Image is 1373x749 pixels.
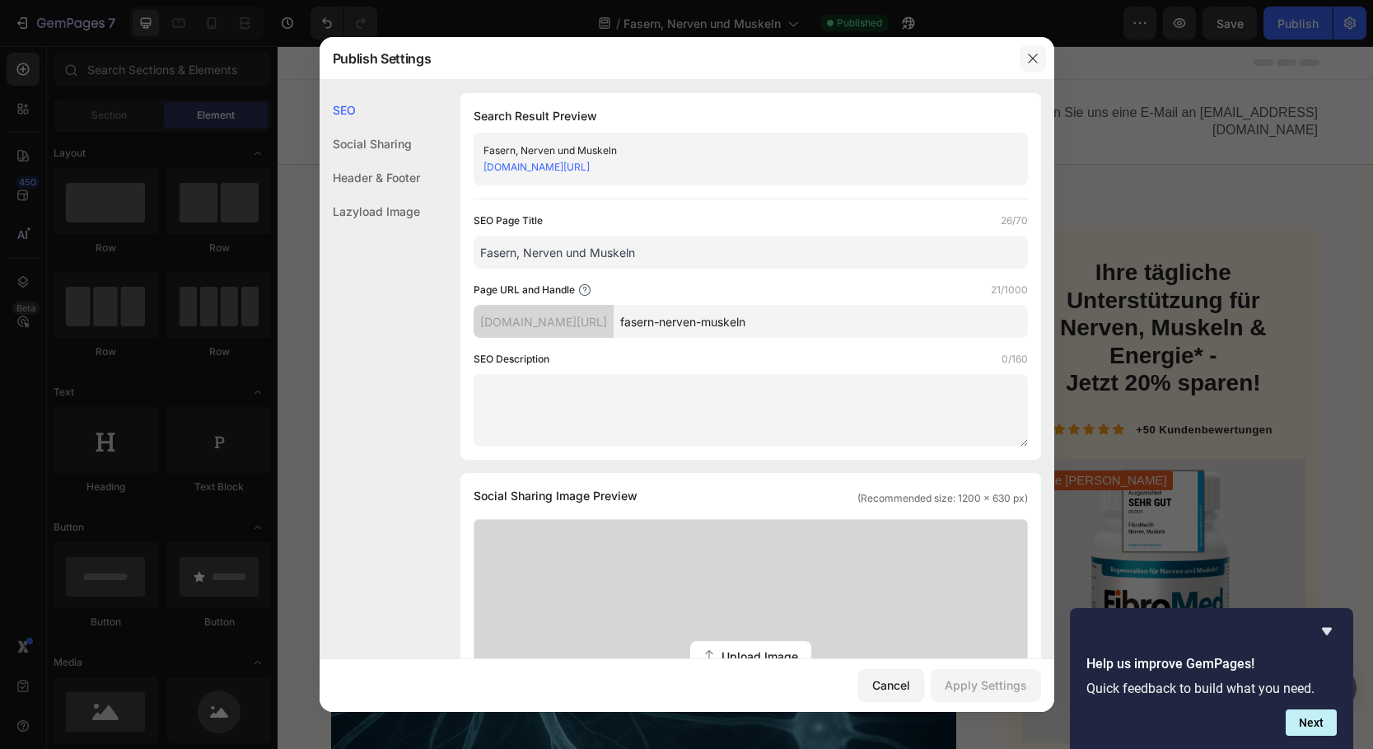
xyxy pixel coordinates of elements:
p: [DATE] von [PERSON_NAME] [124,390,302,407]
label: SEO Description [474,351,549,367]
button: Hide survey [1317,621,1337,641]
input: Handle [614,305,1028,338]
img: gempages_512470392468669645-c12215ec-5255-4b47-8210-26c97ebe17c0.png [744,413,1028,697]
span: Sie haben Fragen? Schreiben Sie uns eine E-Mail an [EMAIL_ADDRESS][DOMAIN_NAME] [608,59,1040,91]
button: Apply Settings [931,669,1041,702]
span: (Recommended size: 1200 x 630 px) [857,491,1028,506]
label: Page URL and Handle [474,282,575,298]
p: Quick feedback to build what you need. [1086,681,1337,696]
a: [DOMAIN_NAME][URL] [483,161,590,173]
img: gempages_512470392468669645-e986a485-efc2-45d9-a61c-6d380b8db4e0.png [68,377,109,419]
span: Social Sharing Image Preview [474,486,637,506]
div: [DOMAIN_NAME][URL] [474,305,614,338]
div: Publish Settings [320,37,1011,80]
input: Title [474,236,1028,269]
p: Advertorial [55,186,677,200]
h1: Search Result Preview [474,106,1028,126]
span: +50 Kundenbewertungen [859,377,995,390]
div: Header & Footer [320,161,420,194]
button: Cancel [858,669,924,702]
h1: Warum alles im Körper an Fasern hängt – und was das für Nerven, Muskeln und Energie bedeutet. [54,212,679,344]
h2: Ihre tägliche Unterstützung für Nerven, Muskeln & Energie* - Jetzt 20% sparen! [756,211,1015,353]
span: Upload Image [722,648,798,665]
h2: Help us improve GemPages! [1086,654,1337,674]
div: Drop element here [261,69,348,82]
div: Help us improve GemPages! [1086,621,1337,736]
label: 26/70 [1001,213,1028,229]
label: 0/160 [1002,351,1028,367]
div: Lazyload Image [320,194,420,228]
div: Fasern, Nerven und Muskeln [483,143,991,159]
div: Social Sharing [320,127,420,161]
div: Apply Settings [945,676,1027,694]
label: SEO Page Title [474,213,543,229]
p: Beste [PERSON_NAME] [753,426,890,442]
div: SEO [320,93,420,127]
button: Next question [1286,709,1337,736]
div: Cancel [872,676,910,694]
label: 21/1000 [991,282,1028,298]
